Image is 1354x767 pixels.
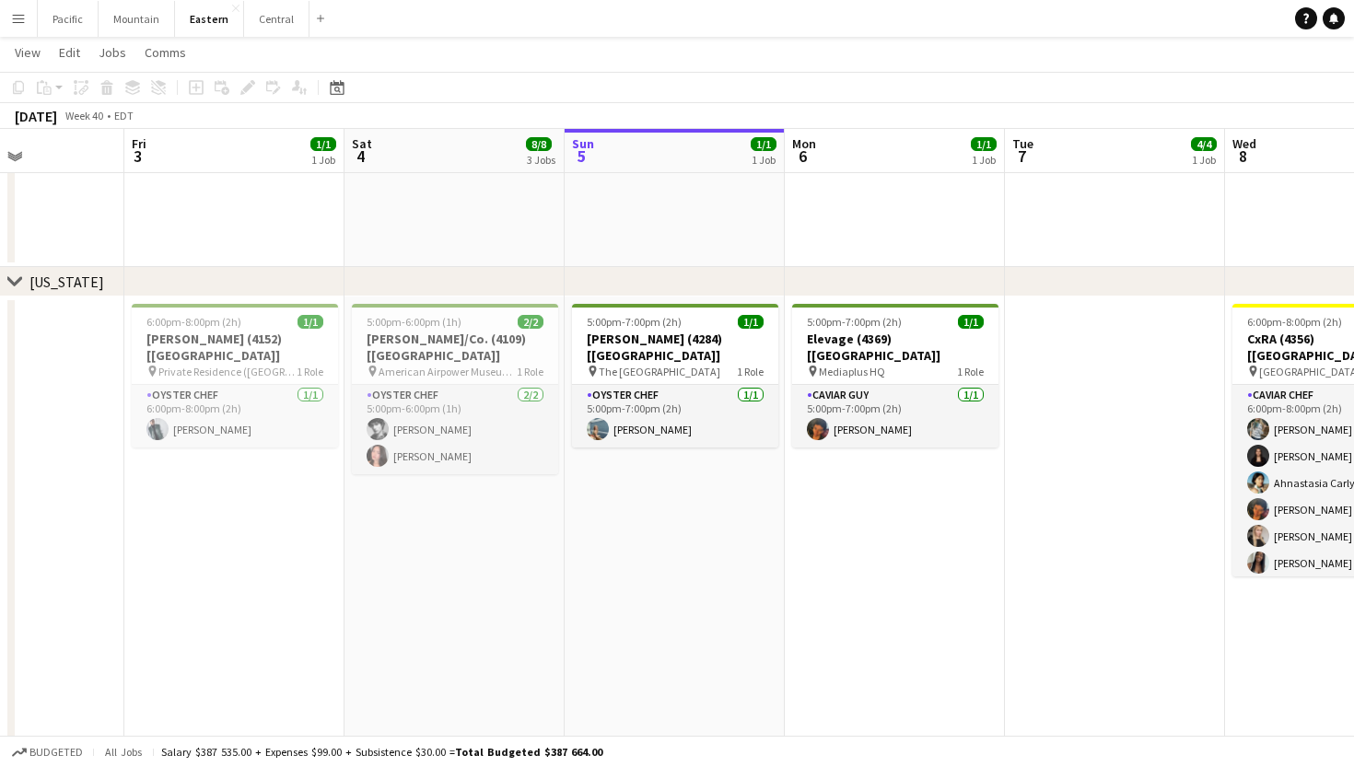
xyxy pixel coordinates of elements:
[114,109,134,122] div: EDT
[971,137,997,151] span: 1/1
[298,315,323,329] span: 1/1
[15,107,57,125] div: [DATE]
[518,315,543,329] span: 2/2
[569,145,594,167] span: 5
[244,1,309,37] button: Central
[599,365,720,378] span: The [GEOGRAPHIC_DATA]
[99,1,175,37] button: Mountain
[99,44,126,61] span: Jobs
[572,304,778,447] app-job-card: 5:00pm-7:00pm (2h)1/1[PERSON_NAME] (4284) [[GEOGRAPHIC_DATA]] The [GEOGRAPHIC_DATA]1 RoleOyster C...
[129,145,146,167] span: 3
[738,315,764,329] span: 1/1
[789,145,816,167] span: 6
[29,273,104,291] div: [US_STATE]
[1232,135,1256,152] span: Wed
[52,41,88,64] a: Edit
[132,304,338,447] app-job-card: 6:00pm-8:00pm (2h)1/1[PERSON_NAME] (4152) [[GEOGRAPHIC_DATA]] Private Residence ([GEOGRAPHIC_DATA...
[9,742,86,762] button: Budgeted
[91,41,134,64] a: Jobs
[59,44,80,61] span: Edit
[526,137,552,151] span: 8/8
[572,331,778,364] h3: [PERSON_NAME] (4284) [[GEOGRAPHIC_DATA]]
[792,135,816,152] span: Mon
[352,135,372,152] span: Sat
[455,745,602,759] span: Total Budgeted $387 664.00
[587,315,682,329] span: 5:00pm-7:00pm (2h)
[1012,135,1033,152] span: Tue
[352,304,558,474] app-job-card: 5:00pm-6:00pm (1h)2/2[PERSON_NAME]/Co. (4109) [[GEOGRAPHIC_DATA]] American Airpower Museum ([GEOG...
[146,315,241,329] span: 6:00pm-8:00pm (2h)
[752,153,776,167] div: 1 Job
[132,331,338,364] h3: [PERSON_NAME] (4152) [[GEOGRAPHIC_DATA]]
[352,331,558,364] h3: [PERSON_NAME]/Co. (4109) [[GEOGRAPHIC_DATA]]
[29,746,83,759] span: Budgeted
[137,41,193,64] a: Comms
[751,137,776,151] span: 1/1
[161,745,602,759] div: Salary $387 535.00 + Expenses $99.00 + Subsistence $30.00 =
[158,365,297,378] span: Private Residence ([GEOGRAPHIC_DATA], [GEOGRAPHIC_DATA])
[311,153,335,167] div: 1 Job
[819,365,885,378] span: Mediaplus HQ
[792,331,998,364] h3: Elevage (4369) [[GEOGRAPHIC_DATA]]
[737,365,764,378] span: 1 Role
[1192,153,1216,167] div: 1 Job
[379,365,517,378] span: American Airpower Museum ([GEOGRAPHIC_DATA], [GEOGRAPHIC_DATA])
[792,385,998,447] app-card-role: Caviar Guy1/15:00pm-7:00pm (2h)[PERSON_NAME]
[572,385,778,447] app-card-role: Oyster Chef1/15:00pm-7:00pm (2h)[PERSON_NAME]
[38,1,99,37] button: Pacific
[297,365,323,378] span: 1 Role
[1191,137,1217,151] span: 4/4
[310,137,336,151] span: 1/1
[132,135,146,152] span: Fri
[1010,145,1033,167] span: 7
[807,315,902,329] span: 5:00pm-7:00pm (2h)
[132,385,338,447] app-card-role: Oyster Chef1/16:00pm-8:00pm (2h)[PERSON_NAME]
[958,315,984,329] span: 1/1
[367,315,461,329] span: 5:00pm-6:00pm (1h)
[61,109,107,122] span: Week 40
[957,365,984,378] span: 1 Role
[101,745,146,759] span: All jobs
[145,44,186,61] span: Comms
[7,41,48,64] a: View
[15,44,41,61] span: View
[349,145,372,167] span: 4
[1247,315,1342,329] span: 6:00pm-8:00pm (2h)
[972,153,996,167] div: 1 Job
[792,304,998,447] app-job-card: 5:00pm-7:00pm (2h)1/1Elevage (4369) [[GEOGRAPHIC_DATA]] Mediaplus HQ1 RoleCaviar Guy1/15:00pm-7:0...
[175,1,244,37] button: Eastern
[1230,145,1256,167] span: 8
[527,153,555,167] div: 3 Jobs
[352,385,558,474] app-card-role: Oyster Chef2/25:00pm-6:00pm (1h)[PERSON_NAME][PERSON_NAME]
[517,365,543,378] span: 1 Role
[572,135,594,152] span: Sun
